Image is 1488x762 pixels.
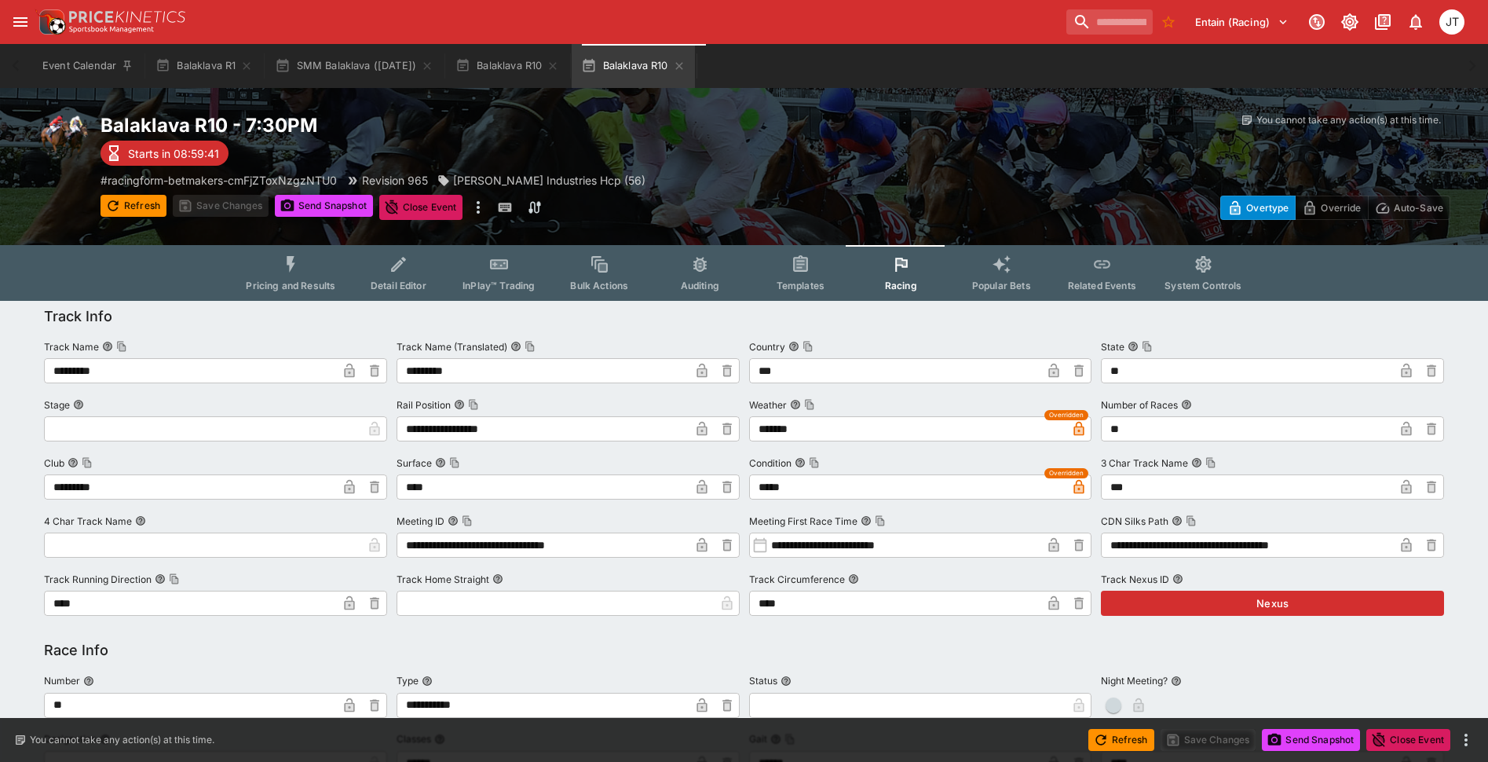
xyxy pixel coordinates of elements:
[749,398,787,412] p: Weather
[83,676,94,687] button: Number
[1394,200,1443,216] p: Auto-Save
[233,245,1254,301] div: Event type filters
[146,44,262,88] button: Balaklava R1
[1439,9,1464,35] div: Josh Tanner
[68,457,79,468] button: ClubCopy To Clipboard
[397,456,432,470] p: Surface
[749,340,785,354] p: Country
[804,399,815,410] button: Copy To Clipboard
[1366,729,1450,751] button: Close Event
[1186,9,1298,35] button: Select Tenant
[101,172,337,189] p: Copy To Clipboard
[1128,341,1139,352] button: StateCopy To Clipboard
[82,457,93,468] button: Copy To Clipboard
[38,113,88,163] img: horse_racing.png
[448,515,459,526] button: Meeting IDCopy To Clipboard
[1186,515,1197,526] button: Copy To Clipboard
[1101,674,1168,687] p: Night Meeting?
[875,515,886,526] button: Copy To Clipboard
[454,399,465,410] button: Rail PositionCopy To Clipboard
[1402,8,1430,36] button: Notifications
[1369,8,1397,36] button: Documentation
[462,280,535,291] span: InPlay™ Trading
[468,399,479,410] button: Copy To Clipboard
[972,280,1031,291] span: Popular Bets
[1068,280,1136,291] span: Related Events
[781,676,792,687] button: Status
[246,280,335,291] span: Pricing and Results
[275,195,373,217] button: Send Snapshot
[809,457,820,468] button: Copy To Clipboard
[802,341,813,352] button: Copy To Clipboard
[1246,200,1289,216] p: Overtype
[1142,341,1153,352] button: Copy To Clipboard
[449,457,460,468] button: Copy To Clipboard
[69,11,185,23] img: PriceKinetics
[1321,200,1361,216] p: Override
[73,399,84,410] button: Stage
[33,44,143,88] button: Event Calendar
[462,515,473,526] button: Copy To Clipboard
[788,341,799,352] button: CountryCopy To Clipboard
[1101,591,1444,616] button: Nexus
[30,733,214,747] p: You cannot take any action(s) at this time.
[135,515,146,526] button: 4 Char Track Name
[1303,8,1331,36] button: Connected to PK
[435,457,446,468] button: SurfaceCopy To Clipboard
[371,280,426,291] span: Detail Editor
[1191,457,1202,468] button: 3 Char Track NameCopy To Clipboard
[1181,399,1192,410] button: Number of Races
[1049,410,1084,420] span: Overridden
[1101,456,1188,470] p: 3 Char Track Name
[1295,196,1368,220] button: Override
[790,399,801,410] button: WeatherCopy To Clipboard
[397,573,489,586] p: Track Home Straight
[492,573,503,584] button: Track Home Straight
[570,280,628,291] span: Bulk Actions
[155,573,166,584] button: Track Running DirectionCopy To Clipboard
[848,573,859,584] button: Track Circumference
[1164,280,1241,291] span: System Controls
[101,113,776,137] h2: Copy To Clipboard
[379,195,463,220] button: Close Event
[453,172,645,189] p: [PERSON_NAME] Industries Hcp (56)
[397,674,419,687] p: Type
[510,341,521,352] button: Track Name (Translated)Copy To Clipboard
[525,341,536,352] button: Copy To Clipboard
[777,280,824,291] span: Templates
[1172,515,1183,526] button: CDN Silks PathCopy To Clipboard
[446,44,569,88] button: Balaklava R10
[169,573,180,584] button: Copy To Clipboard
[1262,729,1360,751] button: Send Snapshot
[44,515,132,528] p: 4 Char Track Name
[1368,196,1450,220] button: Auto-Save
[44,398,70,412] p: Stage
[35,6,66,38] img: PriceKinetics Logo
[69,26,154,33] img: Sportsbook Management
[749,515,857,528] p: Meeting First Race Time
[44,307,112,325] h5: Track Info
[44,573,152,586] p: Track Running Direction
[1088,729,1154,751] button: Refresh
[44,674,80,687] p: Number
[44,641,108,659] h5: Race Info
[1101,398,1178,412] p: Number of Races
[749,456,792,470] p: Condition
[1336,8,1364,36] button: Toggle light/dark mode
[1049,468,1084,478] span: Overridden
[102,341,113,352] button: Track NameCopy To Clipboard
[1101,515,1168,528] p: CDN Silks Path
[885,280,917,291] span: Racing
[1435,5,1469,39] button: Josh Tanner
[397,398,451,412] p: Rail Position
[1066,9,1153,35] input: search
[1172,573,1183,584] button: Track Nexus ID
[1220,196,1450,220] div: Start From
[795,457,806,468] button: ConditionCopy To Clipboard
[1220,196,1296,220] button: Overtype
[128,145,219,162] p: Starts in 08:59:41
[1156,9,1181,35] button: No Bookmarks
[681,280,719,291] span: Auditing
[101,195,166,217] button: Refresh
[1101,573,1169,586] p: Track Nexus ID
